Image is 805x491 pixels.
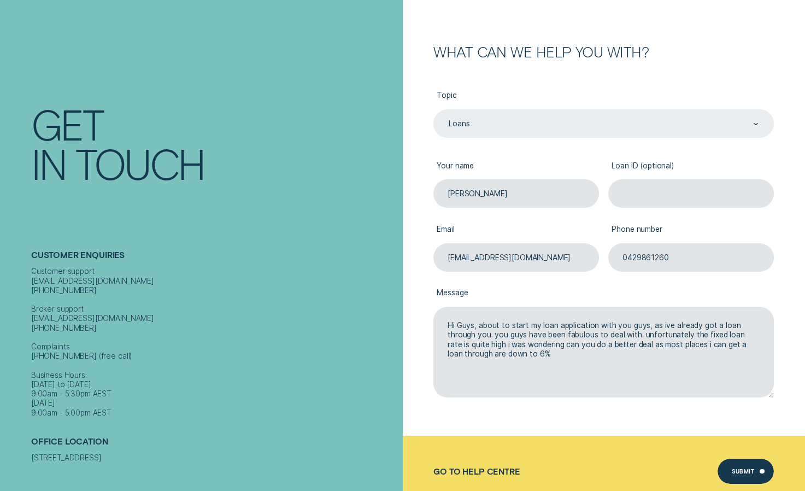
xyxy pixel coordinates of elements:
h2: Office Location [31,436,398,453]
button: Submit [718,459,774,484]
label: Loan ID (optional) [608,154,774,180]
div: Get [31,104,103,144]
h1: Get In Touch [31,104,398,183]
label: Email [433,217,599,243]
div: Customer support [EMAIL_ADDRESS][DOMAIN_NAME] [PHONE_NUMBER] Broker support [EMAIL_ADDRESS][DOMAI... [31,267,398,418]
h2: Customer Enquiries [31,250,398,267]
label: Your name [433,154,599,180]
div: Touch [75,144,204,183]
label: Topic [433,84,774,110]
textarea: Hi Guys, about to start my loan application with you guys, as ive already got a loan through you.... [433,307,774,397]
div: [STREET_ADDRESS] [31,453,398,463]
h2: What can we help you with? [433,45,774,59]
div: In [31,144,66,183]
a: Go to Help Centre [433,466,520,476]
label: Message [433,281,774,307]
div: Loans [449,119,469,128]
label: Phone number [608,217,774,243]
